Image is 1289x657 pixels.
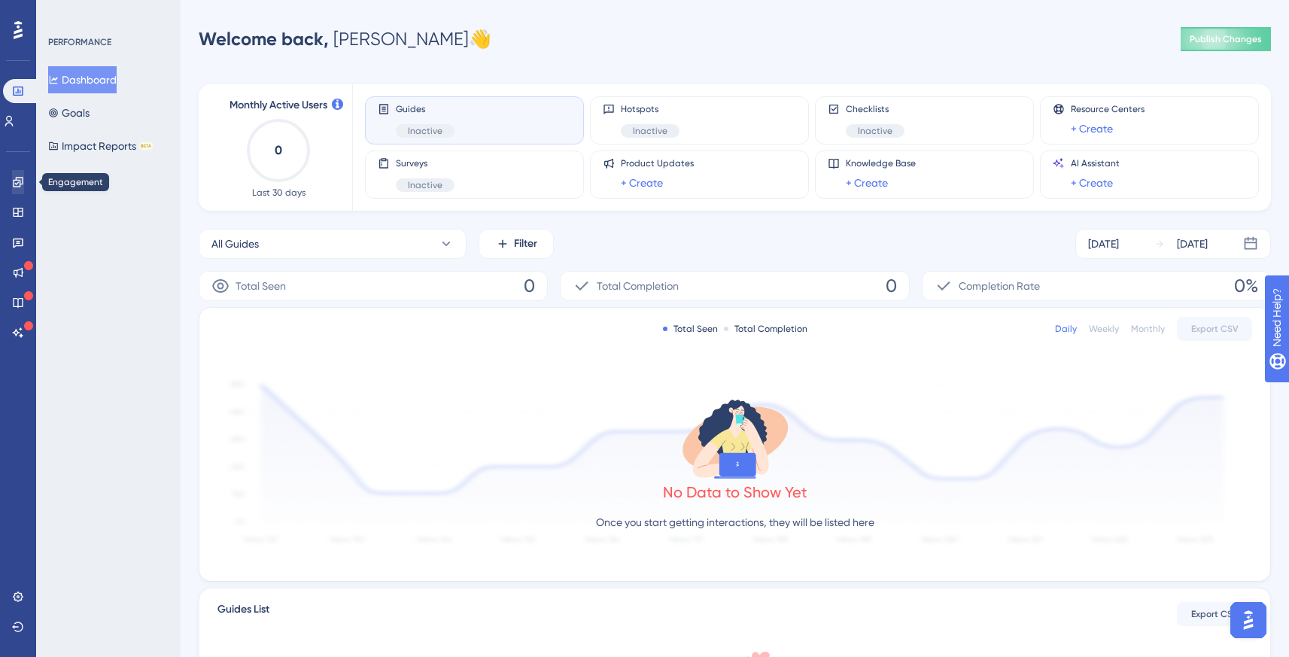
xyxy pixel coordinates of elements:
a: + Create [846,174,888,192]
text: 0 [275,143,282,157]
button: Export CSV [1177,602,1252,626]
div: [DATE] [1177,235,1208,253]
div: Total Completion [724,323,807,335]
button: Export CSV [1177,317,1252,341]
span: Guides List [217,601,269,628]
div: [DATE] [1088,235,1119,253]
span: Surveys [396,157,454,169]
a: + Create [1071,120,1113,138]
span: Knowledge Base [846,157,916,169]
span: Hotspots [621,103,679,115]
span: Inactive [408,125,442,137]
button: Dashboard [48,66,117,93]
span: Inactive [633,125,667,137]
span: Total Completion [597,277,679,295]
button: All Guides [199,229,467,259]
span: AI Assistant [1071,157,1120,169]
button: Impact ReportsBETA [48,132,153,160]
span: 0 [524,274,535,298]
a: + Create [1071,174,1113,192]
span: Product Updates [621,157,694,169]
button: Goals [48,99,90,126]
div: Weekly [1089,323,1119,335]
span: 0% [1234,274,1258,298]
div: [PERSON_NAME] 👋 [199,27,491,51]
span: Need Help? [35,4,94,22]
div: PERFORMANCE [48,36,111,48]
div: No Data to Show Yet [663,482,807,503]
div: BETA [139,142,153,150]
span: All Guides [211,235,259,253]
div: Monthly [1131,323,1165,335]
span: Export CSV [1191,608,1239,620]
span: Resource Centers [1071,103,1145,115]
span: Export CSV [1191,323,1239,335]
span: Welcome back, [199,28,329,50]
div: Daily [1055,323,1077,335]
span: Monthly Active Users [230,96,327,114]
span: Total Seen [236,277,286,295]
span: Guides [396,103,454,115]
span: Filter [514,235,537,253]
a: + Create [621,174,663,192]
iframe: UserGuiding AI Assistant Launcher [1226,598,1271,643]
span: Publish Changes [1190,33,1262,45]
p: Once you start getting interactions, they will be listed here [596,513,874,531]
span: Last 30 days [252,187,306,199]
div: Total Seen [663,323,718,335]
span: Inactive [408,179,442,191]
span: Completion Rate [959,277,1040,295]
button: Publish Changes [1181,27,1271,51]
span: Inactive [858,125,892,137]
span: 0 [886,274,897,298]
button: Filter [479,229,554,259]
span: Checklists [846,103,904,115]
